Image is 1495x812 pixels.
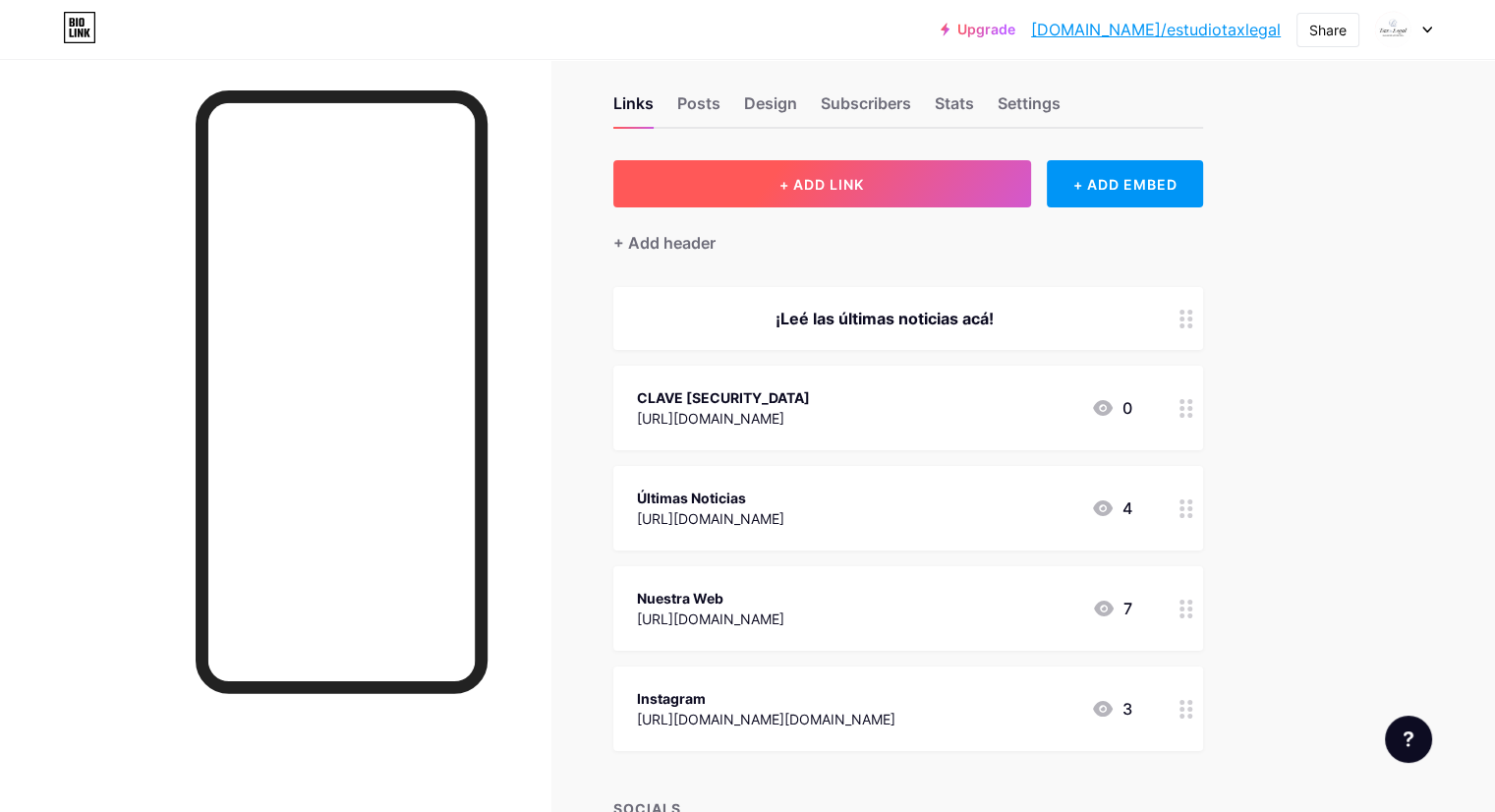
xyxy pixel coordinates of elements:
[637,488,784,508] div: Últimas Noticias
[1374,11,1411,48] img: estudiotaxlegal
[998,91,1061,127] div: Settings
[744,91,797,127] div: Design
[779,176,864,193] span: + ADD LINK
[1092,597,1132,620] div: 7
[637,508,784,529] div: [URL][DOMAIN_NAME]
[613,91,654,127] div: Links
[613,231,716,255] div: + Add header
[1091,697,1132,721] div: 3
[677,91,720,127] div: Posts
[637,307,1132,330] div: ¡Leé las últimas noticias acá!
[637,408,810,429] div: [URL][DOMAIN_NAME]
[637,588,784,609] div: Nuestra Web
[1031,18,1281,41] a: [DOMAIN_NAME]/estudiotaxlegal
[1091,396,1132,420] div: 0
[935,91,974,127] div: Stats
[637,709,895,729] div: [URL][DOMAIN_NAME][DOMAIN_NAME]
[1047,160,1203,207] div: + ADD EMBED
[637,688,895,709] div: Instagram
[637,609,784,629] div: [URL][DOMAIN_NAME]
[1309,20,1347,40] div: Share
[1091,496,1132,520] div: 4
[821,91,911,127] div: Subscribers
[613,160,1031,207] button: + ADD LINK
[637,387,810,408] div: CLAVE [SECURITY_DATA]
[941,22,1015,37] a: Upgrade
